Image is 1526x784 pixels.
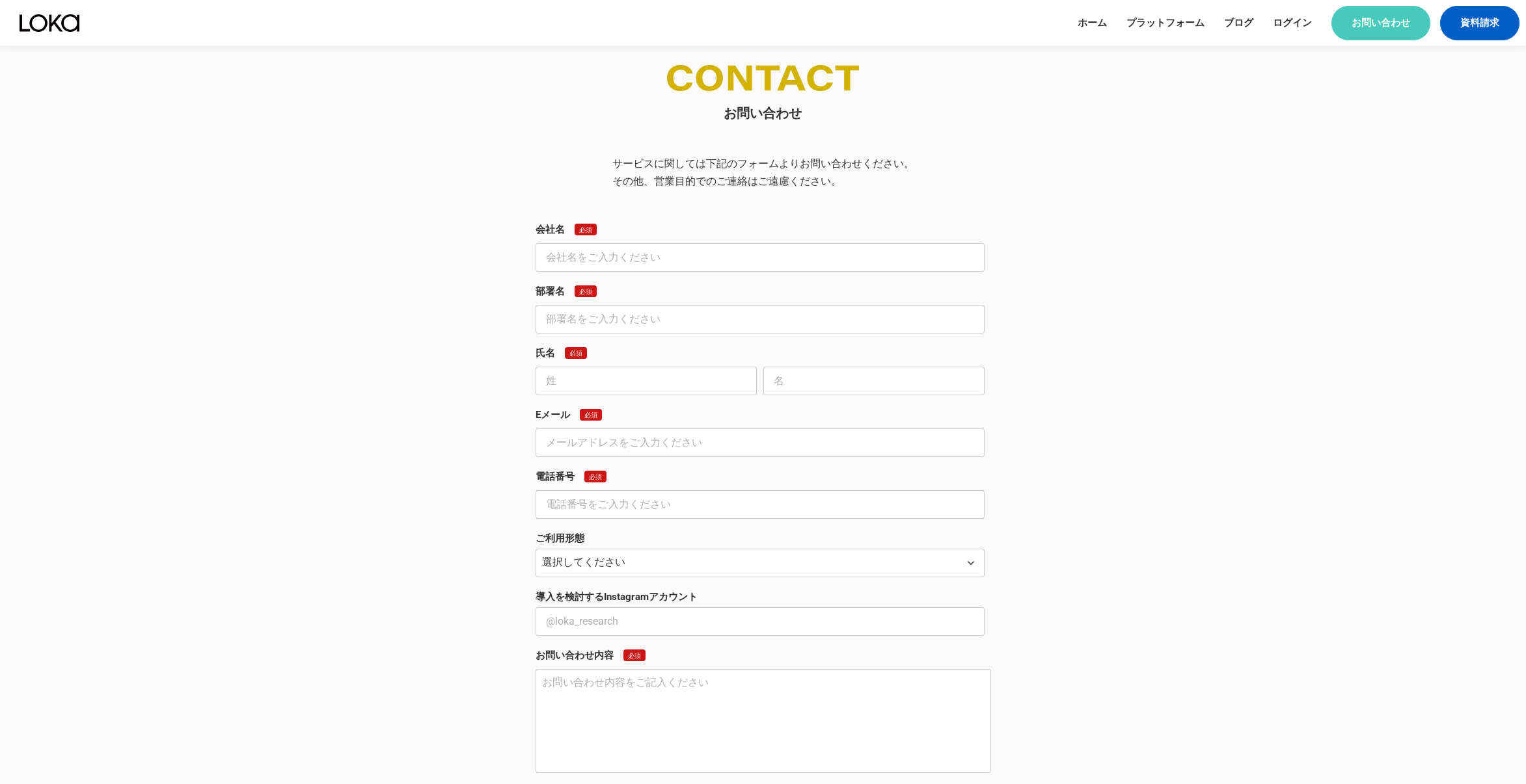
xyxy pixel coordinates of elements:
[536,408,570,422] p: Eメール
[584,411,597,419] p: 必須
[1224,16,1253,30] a: ブログ
[536,607,985,636] input: @loka_research
[1440,6,1519,40] a: 資料請求
[724,104,802,122] h2: お問い合わせ
[612,155,914,190] p: サービスに関しては下記のフォームよりお問い合わせください。 その他、営業目的でのご連絡はご遠慮ください。
[628,651,641,659] p: 必須
[1078,16,1107,30] a: ホーム
[536,649,614,662] p: お問い合わせ内容
[536,305,985,333] input: 部署名をご入力ください
[1331,6,1430,40] a: お問い合わせ
[1126,16,1205,30] a: プラットフォーム
[536,367,757,395] input: 姓
[536,223,565,237] p: 会社名
[589,473,602,480] p: 必須
[1273,16,1312,30] a: ログイン
[579,226,592,233] p: 必須
[569,349,582,357] p: 必須
[536,346,555,360] p: 氏名
[536,243,985,272] input: 会社名をご入力ください
[536,470,575,484] p: 電話番号
[536,532,584,545] p: ご利用形態
[536,428,985,457] input: メールアドレスをご入力ください
[579,287,592,295] p: 必須
[536,490,985,519] input: 電話番号をご入力ください
[536,590,698,604] p: 導入を検討するInstagramアカウント
[536,285,565,298] p: 部署名
[763,367,985,395] input: 名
